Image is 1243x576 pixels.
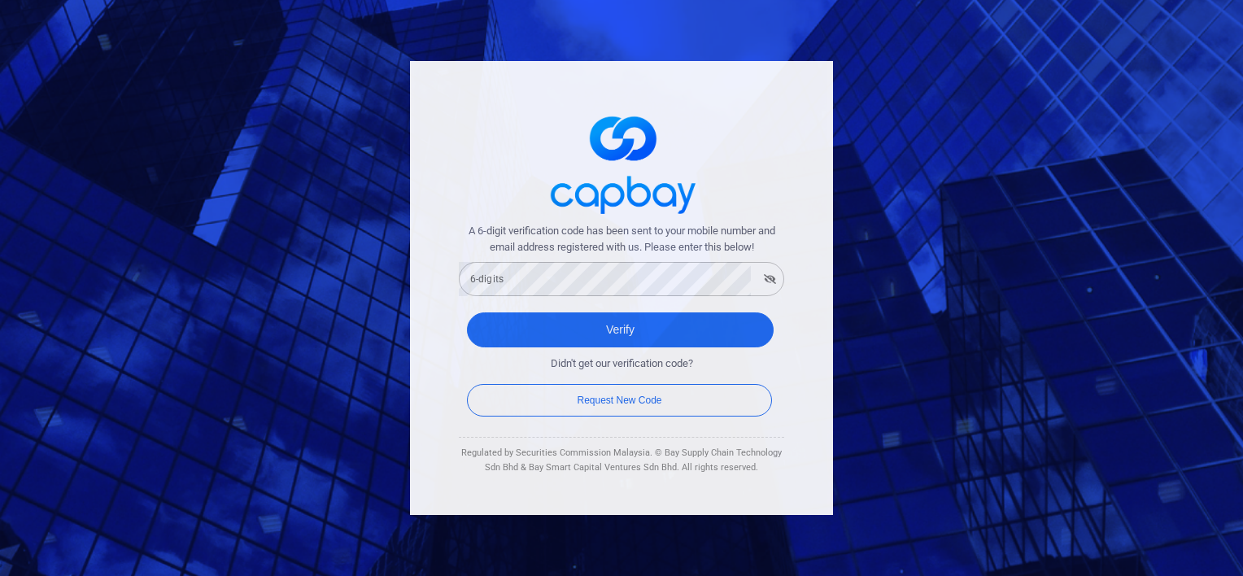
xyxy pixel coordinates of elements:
button: Request New Code [467,384,772,417]
span: A 6-digit verification code has been sent to your mobile number and email address registered with... [459,223,784,257]
img: logo [540,102,703,223]
span: Didn't get our verification code? [551,356,693,373]
div: Regulated by Securities Commission Malaysia. © Bay Supply Chain Technology Sdn Bhd & Bay Smart Ca... [459,446,784,474]
button: Verify [467,312,774,347]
